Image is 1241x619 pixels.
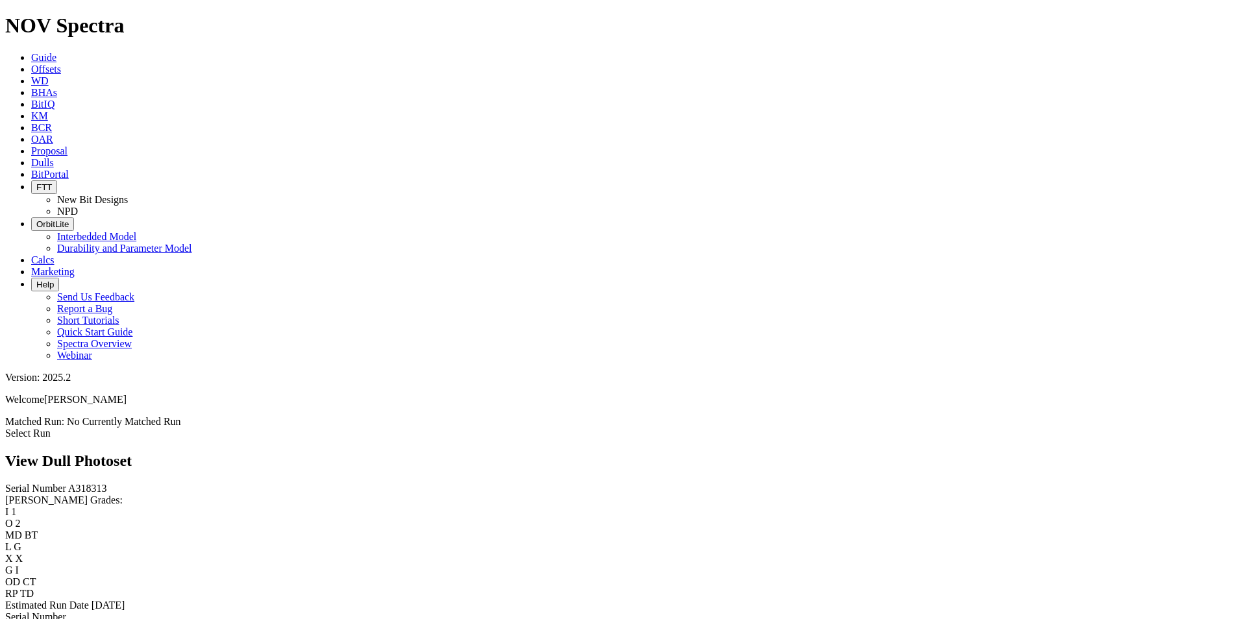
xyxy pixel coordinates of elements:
[20,588,34,599] span: TD
[31,266,75,277] a: Marketing
[5,553,13,564] label: X
[5,452,1236,470] h2: View Dull Photoset
[57,315,119,326] a: Short Tutorials
[5,576,20,587] label: OD
[5,506,8,517] label: I
[25,529,38,540] span: BT
[57,291,134,302] a: Send Us Feedback
[5,600,89,611] label: Estimated Run Date
[31,217,74,231] button: OrbitLite
[57,303,112,314] a: Report a Bug
[57,326,132,337] a: Quick Start Guide
[5,518,13,529] label: O
[31,157,54,168] a: Dulls
[67,416,181,427] span: No Currently Matched Run
[14,541,21,552] span: G
[23,576,36,587] span: CT
[31,180,57,194] button: FTT
[31,110,48,121] a: KM
[31,52,56,63] a: Guide
[5,372,1236,383] div: Version: 2025.2
[57,231,136,242] a: Interbedded Model
[31,75,49,86] a: WD
[11,506,16,517] span: 1
[36,219,69,229] span: OrbitLite
[31,169,69,180] a: BitPortal
[5,416,64,427] span: Matched Run:
[31,99,55,110] a: BitIQ
[5,564,13,576] label: G
[31,64,61,75] a: Offsets
[36,280,54,289] span: Help
[44,394,127,405] span: [PERSON_NAME]
[31,122,52,133] a: BCR
[31,87,57,98] a: BHAs
[16,518,21,529] span: 2
[36,182,52,192] span: FTT
[5,394,1236,406] p: Welcome
[57,243,192,254] a: Durability and Parameter Model
[5,541,11,552] label: L
[57,338,132,349] a: Spectra Overview
[5,529,22,540] label: MD
[5,588,18,599] label: RP
[68,483,107,494] span: A318313
[5,14,1236,38] h1: NOV Spectra
[5,494,1236,506] div: [PERSON_NAME] Grades:
[16,553,23,564] span: X
[5,483,66,494] label: Serial Number
[31,278,59,291] button: Help
[31,134,53,145] a: OAR
[92,600,125,611] span: [DATE]
[31,254,55,265] a: Calcs
[16,564,19,576] span: I
[5,428,51,439] a: Select Run
[57,350,92,361] a: Webinar
[57,206,78,217] a: NPD
[57,194,128,205] a: New Bit Designs
[31,145,68,156] a: Proposal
